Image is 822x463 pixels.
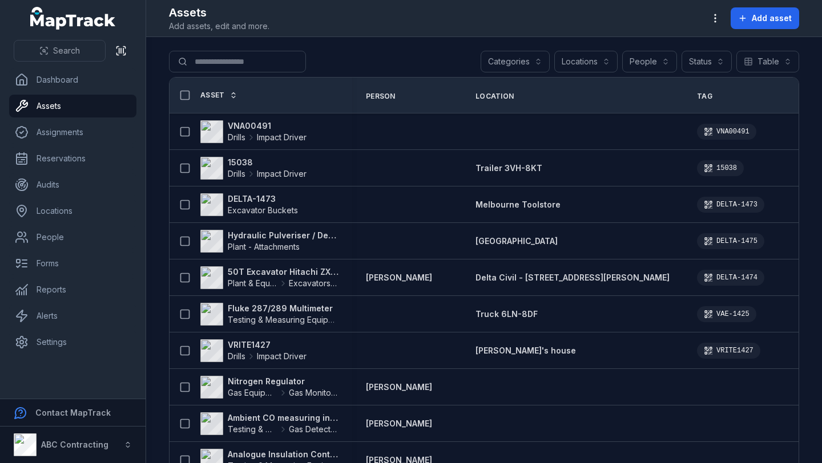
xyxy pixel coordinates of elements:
span: Asset [200,91,225,100]
a: VRITE1427DrillsImpact Driver [200,339,307,362]
div: DELTA-1475 [697,233,764,249]
span: Excavator Buckets [228,205,298,215]
strong: Ambient CO measuring instrument [228,412,339,424]
a: Alerts [9,304,136,327]
span: Drills [228,351,245,362]
span: Impact Driver [257,351,307,362]
a: MapTrack [30,7,116,30]
strong: Hydraulic Pulveriser / Demolition Shear [228,230,339,241]
div: DELTA-1474 [697,270,764,286]
a: Ambient CO measuring instrumentTesting & Measuring EquipmentGas Detectors [200,412,339,435]
a: Dashboard [9,68,136,91]
span: Add assets, edit and more. [169,21,269,32]
div: DELTA-1473 [697,197,764,213]
strong: VNA00491 [228,120,307,132]
span: Excavators & Plant [289,278,339,289]
a: Asset [200,91,237,100]
a: 50T Excavator Hitachi ZX350Plant & EquipmentExcavators & Plant [200,266,339,289]
strong: 50T Excavator Hitachi ZX350 [228,266,339,278]
a: Hydraulic Pulveriser / Demolition ShearPlant - Attachments [200,230,339,253]
strong: Nitrogen Regulator [228,376,339,387]
a: Nitrogen RegulatorGas EquipmentGas Monitors - Methane [200,376,339,399]
span: Gas Equipment [228,387,277,399]
strong: Analogue Insulation Continuity Tester [228,449,339,460]
span: Person [366,92,396,101]
button: Search [14,40,106,62]
button: People [622,51,677,72]
a: Assignments [9,121,136,144]
a: [PERSON_NAME] [366,418,432,429]
span: Plant - Attachments [228,242,300,251]
span: Testing & Measuring Equipment [228,315,346,324]
div: VRITE1427 [697,343,760,359]
a: 15038DrillsImpact Driver [200,157,307,180]
span: [PERSON_NAME]'s house [476,346,576,355]
span: Drills [228,132,245,143]
strong: VRITE1427 [228,339,307,351]
a: [PERSON_NAME] [366,272,432,283]
a: Settings [9,331,136,354]
span: Impact Driver [257,168,307,180]
a: Melbourne Toolstore [476,199,561,210]
strong: ABC Contracting [41,440,108,449]
span: Truck 6LN-8DF [476,309,538,319]
a: Locations [9,200,136,222]
button: Add asset [731,7,799,29]
a: Reports [9,278,136,301]
a: [PERSON_NAME] [366,381,432,393]
span: Gas Detectors [289,424,339,435]
span: Melbourne Toolstore [476,200,561,209]
a: DELTA-1473Excavator Buckets [200,193,298,216]
a: Fluke 287/289 MultimeterTesting & Measuring Equipment [200,303,339,326]
strong: Fluke 287/289 Multimeter [228,303,339,314]
strong: 15038 [228,157,307,168]
a: Delta Civil - [STREET_ADDRESS][PERSON_NAME] [476,272,670,283]
span: Add asset [752,13,792,24]
a: People [9,226,136,249]
h2: Assets [169,5,269,21]
a: Trailer 3VH-8KT [476,163,542,174]
button: Table [736,51,799,72]
div: 15038 [697,160,744,176]
span: Search [53,45,80,56]
a: Audits [9,173,136,196]
button: Locations [554,51,618,72]
a: Forms [9,252,136,275]
div: VNA00491 [697,124,756,140]
span: Delta Civil - [STREET_ADDRESS][PERSON_NAME] [476,273,670,282]
span: Trailer 3VH-8KT [476,163,542,173]
a: [PERSON_NAME]'s house [476,345,576,356]
button: Status [682,51,732,72]
span: Gas Monitors - Methane [289,387,339,399]
a: Reservations [9,147,136,170]
span: Location [476,92,514,101]
a: Truck 6LN-8DF [476,308,538,320]
span: [GEOGRAPHIC_DATA] [476,236,558,246]
button: Categories [481,51,550,72]
span: Plant & Equipment [228,278,277,289]
span: Tag [697,92,712,101]
a: [GEOGRAPHIC_DATA] [476,235,558,247]
span: Testing & Measuring Equipment [228,424,277,435]
a: Assets [9,95,136,117]
strong: DELTA-1473 [228,193,298,205]
strong: Contact MapTrack [35,408,111,417]
div: VAE-1425 [697,306,756,322]
span: Impact Driver [257,132,307,143]
a: VNA00491DrillsImpact Driver [200,120,307,143]
span: Drills [228,168,245,180]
